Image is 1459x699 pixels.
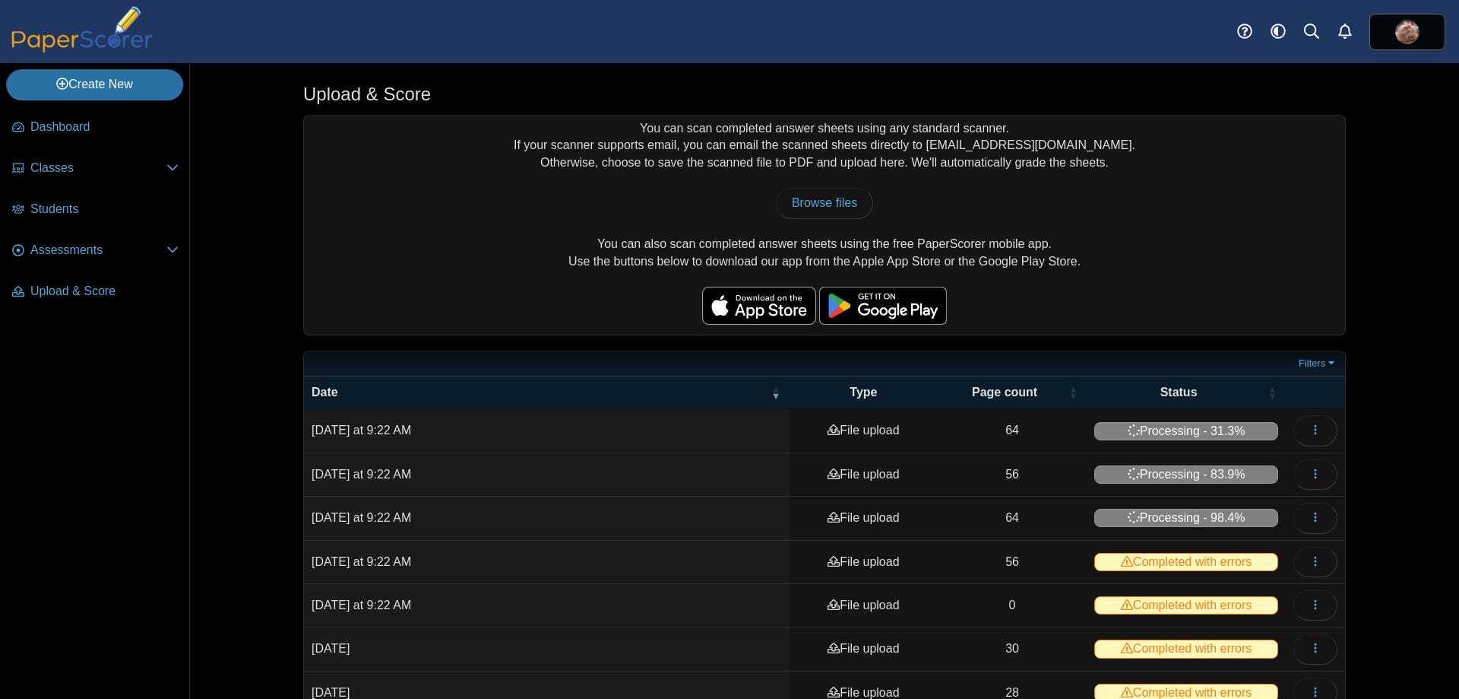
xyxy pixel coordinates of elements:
[1068,377,1078,408] span: Page count : Activate to sort
[6,151,185,187] a: Classes
[790,628,938,671] td: File upload
[1295,356,1341,371] a: Filters
[972,386,1037,399] span: Page count
[30,119,179,135] span: Dashboard
[938,453,1087,497] td: 56
[312,424,411,437] time: Sep 15, 2025 at 9:22 AM
[819,287,947,325] img: google-play-badge.png
[790,497,938,540] td: File upload
[6,42,158,55] a: PaperScorer
[312,511,411,524] time: Sep 15, 2025 at 9:22 AM
[30,201,179,218] span: Students
[790,584,938,628] td: File upload
[790,409,938,453] td: File upload
[776,188,873,218] a: Browse files
[6,233,185,269] a: Assessments
[938,628,1087,671] td: 30
[30,283,179,300] span: Upload & Score
[938,409,1087,453] td: 64
[6,192,185,228] a: Students
[790,541,938,584] td: File upload
[303,81,431,107] h1: Upload & Score
[850,386,877,399] span: Type
[1094,553,1278,571] span: Completed with errors
[1094,422,1278,440] span: Processing - 31.3%
[1094,596,1278,615] span: Completed with errors
[938,541,1087,584] td: 56
[312,599,411,612] time: Sep 15, 2025 at 9:22 AM
[312,642,350,655] time: Jun 9, 2025 at 12:09 PM
[1094,465,1278,484] span: Processing - 83.9%
[938,584,1087,628] td: 0
[1160,386,1198,399] span: Status
[312,468,411,481] time: Sep 15, 2025 at 9:22 AM
[1328,15,1362,49] a: Alerts
[30,242,166,259] span: Assessments
[6,110,185,146] a: Dashboard
[1395,20,1419,44] img: ps.7gEweUQfp4xW3wTN
[1268,377,1277,408] span: Status : Activate to sort
[790,453,938,497] td: File upload
[312,386,338,399] span: Date
[312,555,411,568] time: Sep 15, 2025 at 9:22 AM
[6,274,185,310] a: Upload & Score
[1369,14,1445,50] a: ps.7gEweUQfp4xW3wTN
[6,69,183,100] a: Create New
[1094,509,1278,527] span: Processing - 98.4%
[1094,640,1278,658] span: Completed with errors
[304,116,1345,335] div: You can scan completed answer sheets using any standard scanner. If your scanner supports email, ...
[30,160,166,176] span: Classes
[6,6,158,52] img: PaperScorer
[938,497,1087,540] td: 64
[1395,20,1419,44] span: Jean-Paul Whittall
[771,377,780,408] span: Date : Activate to remove sorting
[312,686,350,699] time: Jun 9, 2025 at 12:08 PM
[792,196,857,209] span: Browse files
[702,287,816,325] img: apple-store-badge.svg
